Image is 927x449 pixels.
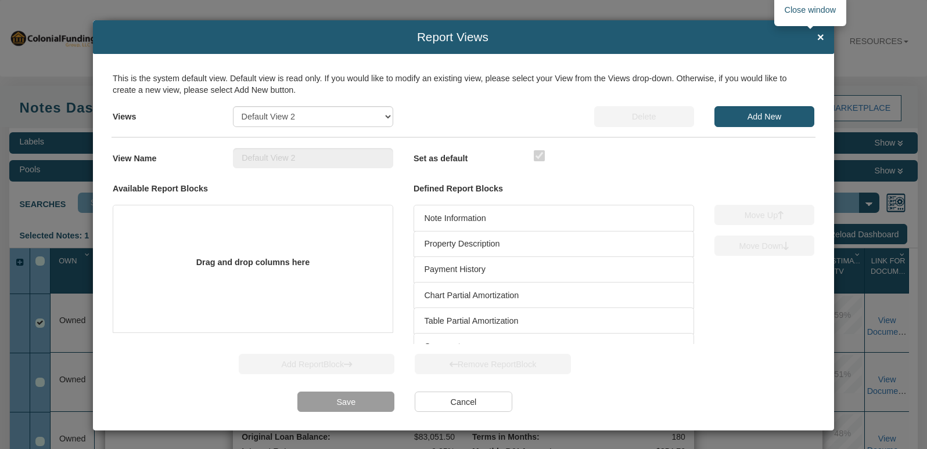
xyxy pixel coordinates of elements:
li: Chart Partial Amortization [414,282,694,309]
li: Note Information [414,205,694,231]
input: Add New [714,106,814,126]
label: Views [113,106,146,122]
div: This is the system default view. Default view is read only. If you would like to modify an existi... [103,73,807,96]
li: Comments [414,333,694,360]
li: Property Description [414,231,694,258]
button: Add ReportBlock [239,354,394,374]
label: Available Report Blocks [113,178,218,194]
label: Set as default [414,148,478,164]
button: Move Down [714,236,814,256]
span: Report Views [103,31,802,44]
input: Save [297,392,394,412]
label: View Name [113,148,167,164]
button: Remove ReportBlock [415,354,570,374]
button: Move Up [714,205,814,225]
input: Cancel [415,392,512,412]
input: Delete [594,106,694,126]
span: × [817,31,824,44]
li: Payment History [414,256,694,283]
li: Drag and drop columns here [113,205,393,333]
label: Defined Report Blocks [414,178,513,194]
li: Table Partial Amortization [414,307,694,334]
